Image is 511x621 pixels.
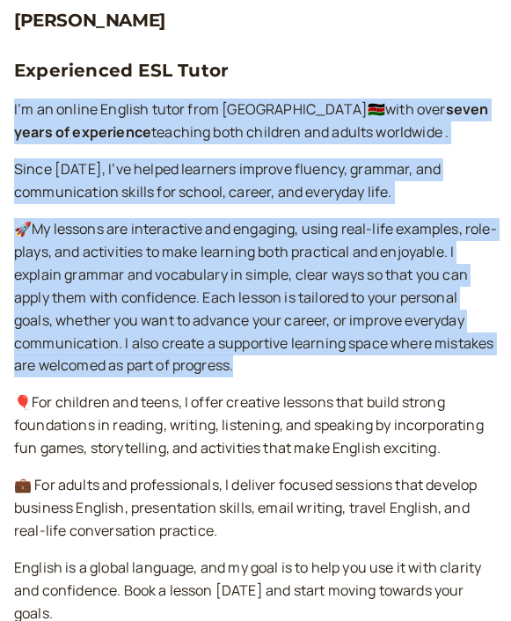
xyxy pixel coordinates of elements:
[14,218,497,377] p: 🚀My lessons are interactive and engaging, using real-life examples, role-plays, and activities to...
[14,99,497,144] p: I’m an online English tutor from [GEOGRAPHIC_DATA]🇰🇪with over teaching both children and adults w...
[14,474,497,543] p: 💼 For adults and professionals, I deliver focused sessions that develop business English, present...
[14,391,497,460] p: 🎈For children and teens, I offer creative lessons that build strong foundations in reading, writi...
[14,11,497,30] h1: [PERSON_NAME]
[14,158,497,204] p: Since [DATE], I’ve helped learners improve fluency, grammar, and communication skills for school,...
[14,56,497,84] h3: Experienced ESL Tutor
